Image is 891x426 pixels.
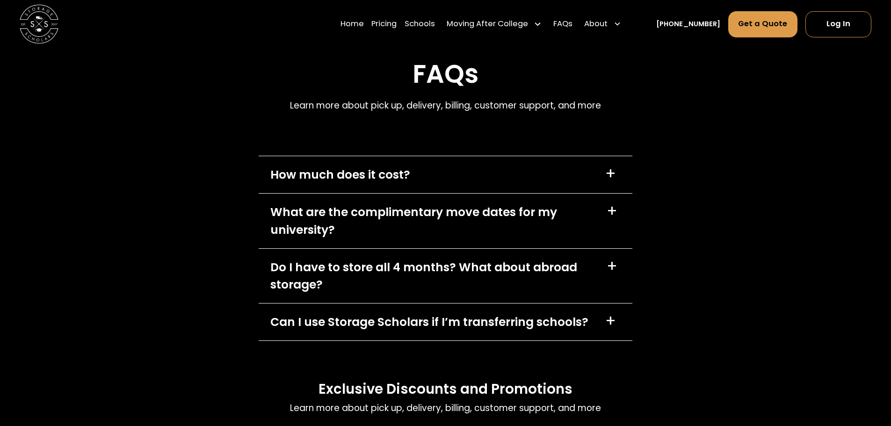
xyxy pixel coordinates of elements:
[270,166,410,183] div: How much does it cost?
[607,203,617,219] div: +
[605,313,616,329] div: +
[605,166,616,181] div: +
[805,11,871,37] a: Log In
[553,11,572,38] a: FAQs
[728,11,798,37] a: Get a Quote
[270,203,595,238] div: What are the complimentary move dates for my university?
[371,11,397,38] a: Pricing
[584,19,608,30] div: About
[405,11,435,38] a: Schools
[447,19,528,30] div: Moving After College
[443,11,546,38] div: Moving After College
[270,259,595,294] div: Do I have to store all 4 months? What about abroad storage?
[20,5,58,43] img: Storage Scholars main logo
[656,19,720,29] a: [PHONE_NUMBER]
[290,402,601,415] p: Learn more about pick up, delivery, billing, customer support, and more
[270,313,588,331] div: Can I use Storage Scholars if I’m transferring schools?
[607,259,617,274] div: +
[290,99,601,112] p: Learn more about pick up, delivery, billing, customer support, and more
[340,11,364,38] a: Home
[319,380,572,398] h3: Exclusive Discounts and Promotions
[290,59,601,89] h2: FAQs
[580,11,625,38] div: About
